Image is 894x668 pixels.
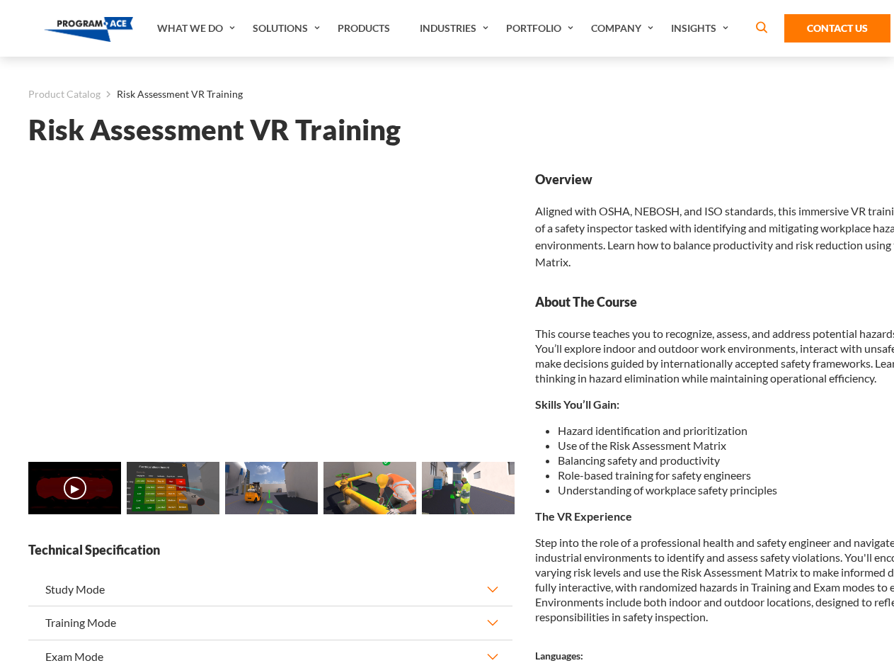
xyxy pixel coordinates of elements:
button: Study Mode [28,573,512,606]
strong: Languages: [535,650,583,662]
img: Risk Assessment VR Training - Preview 2 [225,462,318,514]
img: Risk Assessment VR Training - Preview 1 [127,462,219,514]
a: Product Catalog [28,85,101,103]
iframe: Risk Assessment VR Training - Video 0 [28,171,512,443]
button: ▶ [64,477,86,499]
img: Program-Ace [44,17,134,42]
img: Risk Assessment VR Training - Video 0 [28,462,121,514]
li: Risk Assessment VR Training [101,85,243,103]
a: Contact Us [784,14,890,43]
img: Risk Assessment VR Training - Preview 4 [422,462,515,514]
strong: Technical Specification [28,541,512,559]
button: Training Mode [28,606,512,639]
img: Risk Assessment VR Training - Preview 3 [323,462,416,514]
